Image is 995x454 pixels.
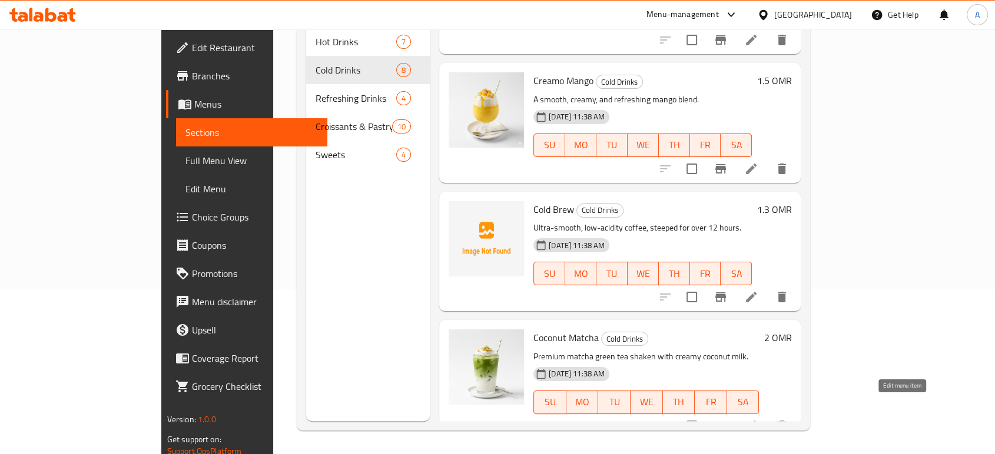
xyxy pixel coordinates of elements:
span: SU [539,393,562,410]
span: 1.0.0 [198,412,216,427]
button: WE [628,133,659,157]
button: SA [721,262,752,285]
span: Select to update [679,28,704,52]
button: MO [565,133,596,157]
span: SA [732,393,755,410]
span: [DATE] 11:38 AM [544,240,609,251]
button: MO [566,390,599,414]
span: Cold Drinks [316,63,396,77]
span: SA [725,136,747,153]
div: Cold Drinks [576,203,623,218]
span: MO [570,136,592,153]
div: Sweets4 [306,141,430,169]
span: Select to update [679,285,704,309]
span: Grocery Checklist [192,379,318,393]
span: Coverage Report [192,351,318,365]
div: items [396,148,411,162]
button: MO [565,262,596,285]
button: Branch-specific-item [707,283,735,311]
span: [DATE] 11:38 AM [544,111,609,122]
a: Grocery Checklist [166,372,327,400]
div: items [396,91,411,105]
div: Cold Drinks8 [306,56,430,84]
a: Promotions [166,259,327,288]
a: Edit Menu [176,175,327,203]
span: Branches [192,69,318,83]
a: Sections [176,118,327,146]
a: Coupons [166,231,327,259]
a: Edit menu item [744,33,758,47]
span: Menus [194,97,318,111]
div: Sweets [316,148,396,162]
button: SU [533,262,565,285]
a: Edit menu item [744,162,758,176]
button: WE [628,262,659,285]
span: Cold Drinks [596,75,642,89]
span: TH [664,265,685,282]
button: Branch-specific-item [707,155,735,183]
button: SU [533,390,566,414]
span: TU [601,136,623,153]
span: WE [632,265,654,282]
div: Refreshing Drinks4 [306,84,430,112]
span: A [975,8,980,21]
div: items [396,63,411,77]
button: SA [721,133,752,157]
button: TH [659,262,690,285]
a: Menus [166,90,327,118]
span: MO [571,393,594,410]
button: SU [533,133,565,157]
nav: Menu sections [306,23,430,173]
span: FR [695,265,717,282]
button: Branch-specific-item [707,412,735,440]
span: Refreshing Drinks [316,91,396,105]
span: Get support on: [167,432,221,447]
span: Edit Restaurant [192,41,318,55]
a: Full Menu View [176,146,327,175]
a: Edit menu item [744,290,758,304]
span: 8 [397,65,410,76]
span: Choice Groups [192,210,318,224]
span: Creamo Mango [533,72,593,89]
span: SU [539,265,560,282]
div: items [392,119,411,133]
p: A smooth, creamy, and refreshing mango blend. [533,92,752,107]
button: delete [768,155,796,183]
span: Croissants & Pastry [316,119,392,133]
span: FR [695,136,717,153]
h6: 1.3 OMR [757,201,791,218]
div: [GEOGRAPHIC_DATA] [774,8,852,21]
a: Edit Restaurant [166,34,327,62]
p: Ultra-smooth, low-acidity coffee, steeped for over 12 hours. [533,221,752,235]
span: Menu disclaimer [192,295,318,309]
span: TU [601,265,623,282]
button: FR [695,390,727,414]
span: 4 [397,93,410,104]
button: Branch-specific-item [707,26,735,54]
span: WE [632,136,654,153]
div: Hot Drinks7 [306,28,430,56]
span: SA [725,265,747,282]
span: Hot Drinks [316,35,396,49]
button: FR [690,133,721,157]
a: Branches [166,62,327,90]
span: Full Menu View [185,153,318,168]
span: Coconut Matcha [533,329,599,346]
span: Coupons [192,238,318,252]
span: TU [603,393,626,410]
button: FR [690,262,721,285]
a: Choice Groups [166,203,327,231]
button: TH [663,390,695,414]
button: SA [727,390,759,414]
span: 4 [397,149,410,161]
span: Select to update [679,413,704,438]
button: delete [768,412,796,440]
img: Coconut Matcha [449,329,524,405]
span: Upsell [192,323,318,337]
span: Promotions [192,266,318,281]
img: Cold Brew [449,201,524,276]
div: Menu-management [646,8,719,22]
